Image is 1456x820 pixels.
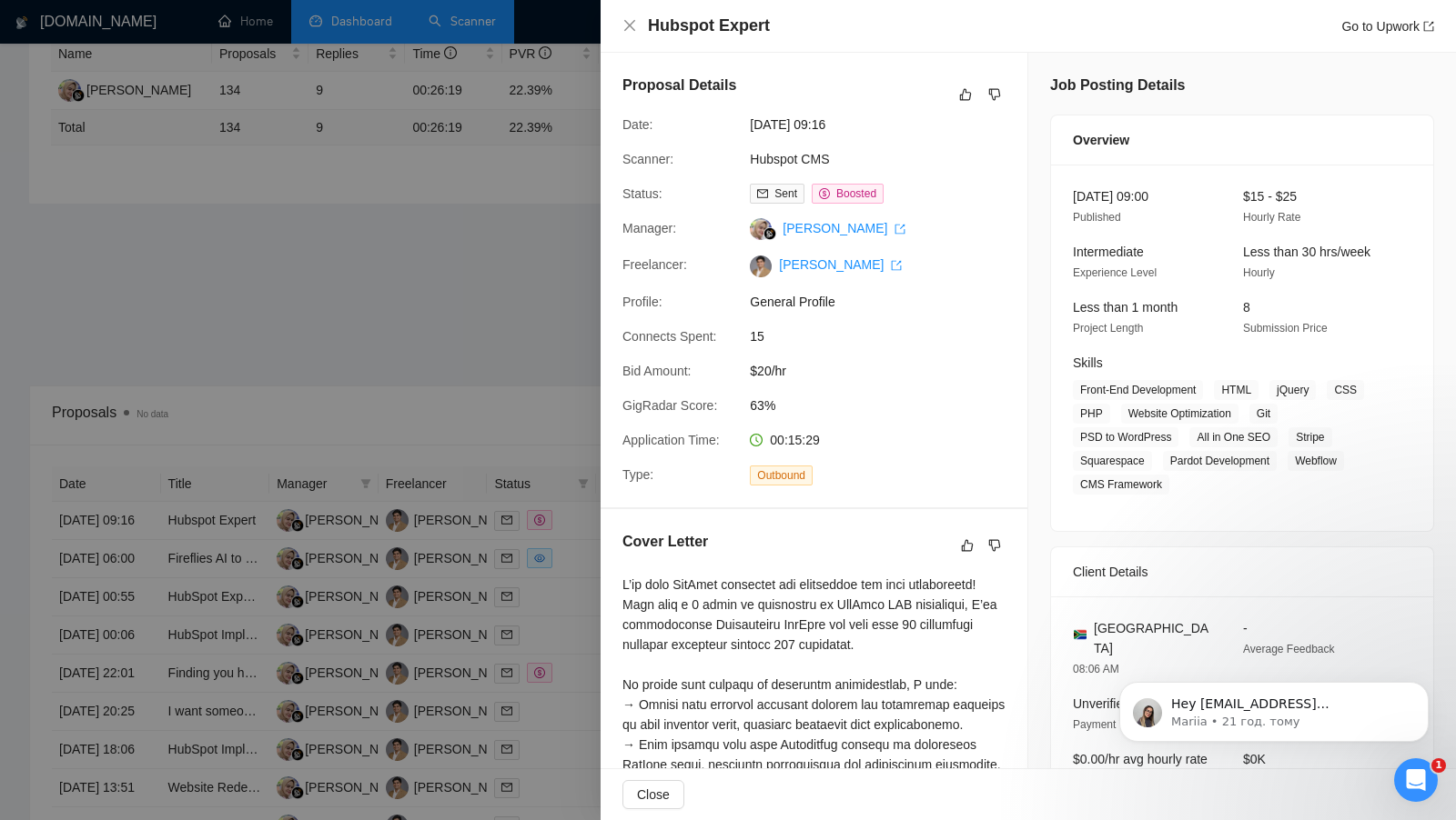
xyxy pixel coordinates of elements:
button: Close [622,780,684,809]
span: Git [1249,404,1278,424]
span: [DATE] 09:00 [1073,189,1148,204]
iframe: Intercom live chat [1394,758,1438,802]
span: Manager: [622,221,676,235]
h5: Job Posting Details [1050,75,1185,96]
a: [PERSON_NAME] export [779,257,902,272]
span: Payment Verification [1073,718,1172,731]
span: Freelancer: [622,257,687,272]
span: 1 [1431,758,1446,773]
button: dislike [984,84,1006,105]
span: Profile: [622,295,662,309]
a: Go to Upworkexport [1341,19,1434,34]
button: like [956,535,978,556]
span: jQuery [1269,380,1316,400]
img: c1GXWDYvW1g6O0SYbXx0R0FxXFjb90V1lJywe_k0aHFu_rGG5Xu5m9sEpH3EoINX5V [750,255,772,277]
span: Close [637,785,670,805]
h5: Cover Letter [622,531,708,553]
span: Intermediate [1073,245,1144,259]
h4: Hubspot Expert [648,15,770,37]
span: GigRadar Score: [622,398,717,413]
span: Website Optimization [1121,404,1239,424]
span: Unverified [1073,696,1130,711]
span: Outbound [750,465,813,485]
span: Squarespace [1073,451,1152,471]
span: CMS Framework [1073,475,1169,495]
button: like [955,84,976,105]
span: Connects Spent: [622,329,717,344]
span: - [1243,621,1248,635]
a: Hubspot CMS [750,152,829,166]
span: Pardot Development [1163,451,1277,471]
img: gigradar-bm.png [763,227,776,240]
span: Experience Level [1073,266,1157,279]
span: export [895,224,905,235]
span: Front-End Development [1073,380,1203,400]
span: Hourly Rate [1243,211,1300,224]
span: dislike [988,87,1001,102]
span: Hourly [1243,266,1275,279]
span: 15 [750,326,1023,346]
span: Project Length [1073,322,1143,335]
span: Date: [622,117,652,132]
span: Boosted [836,187,876,200]
span: General Profile [750,292,1023,312]
span: 8 [1243,300,1250,315]
span: [DATE] 09:16 [750,115,1023,135]
span: dislike [988,538,1001,553]
span: Sent [774,187,797,200]
span: like [961,538,974,553]
a: [PERSON_NAME] export [783,221,905,235]
span: dollar [819,188,830,199]
span: Scanner: [622,152,673,166]
span: Submission Price [1243,322,1328,335]
span: 00:15:29 [770,433,820,447]
span: clock-circle [750,434,763,446]
iframe: Intercom notifications повідомлення [1092,644,1456,771]
button: Close [622,18,637,34]
span: PHP [1073,404,1110,424]
span: mail [757,188,768,199]
h5: Proposal Details [622,75,736,96]
span: [GEOGRAPHIC_DATA] [1094,618,1214,658]
span: Webflow [1288,451,1344,471]
span: $15 - $25 [1243,189,1297,204]
span: HTML [1214,380,1259,400]
span: Stripe [1289,427,1331,447]
span: Less than 1 month [1073,300,1178,315]
span: Less than 30 hrs/week [1243,245,1370,259]
img: 🇿🇦 [1074,628,1087,641]
span: like [959,87,972,102]
span: Skills [1073,355,1103,370]
span: All in One SEO [1189,427,1278,447]
span: Bid Amount: [622,364,692,378]
div: Client Details [1073,547,1411,596]
button: dislike [984,535,1006,556]
span: 63% [750,395,1023,415]
span: Type: [622,467,653,482]
span: Published [1073,211,1121,224]
span: $20/hr [750,361,1023,381]
span: Status: [622,186,662,201]
span: close [622,18,637,33]
span: Overview [1073,130,1129,150]
span: export [891,260,902,271]
span: Application Time: [622,433,720,447]
span: 08:06 AM [1073,663,1119,675]
span: $0.00/hr avg hourly rate paid [1073,752,1208,786]
span: export [1423,21,1434,32]
span: CSS [1327,380,1364,400]
span: PSD to WordPress [1073,427,1178,447]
